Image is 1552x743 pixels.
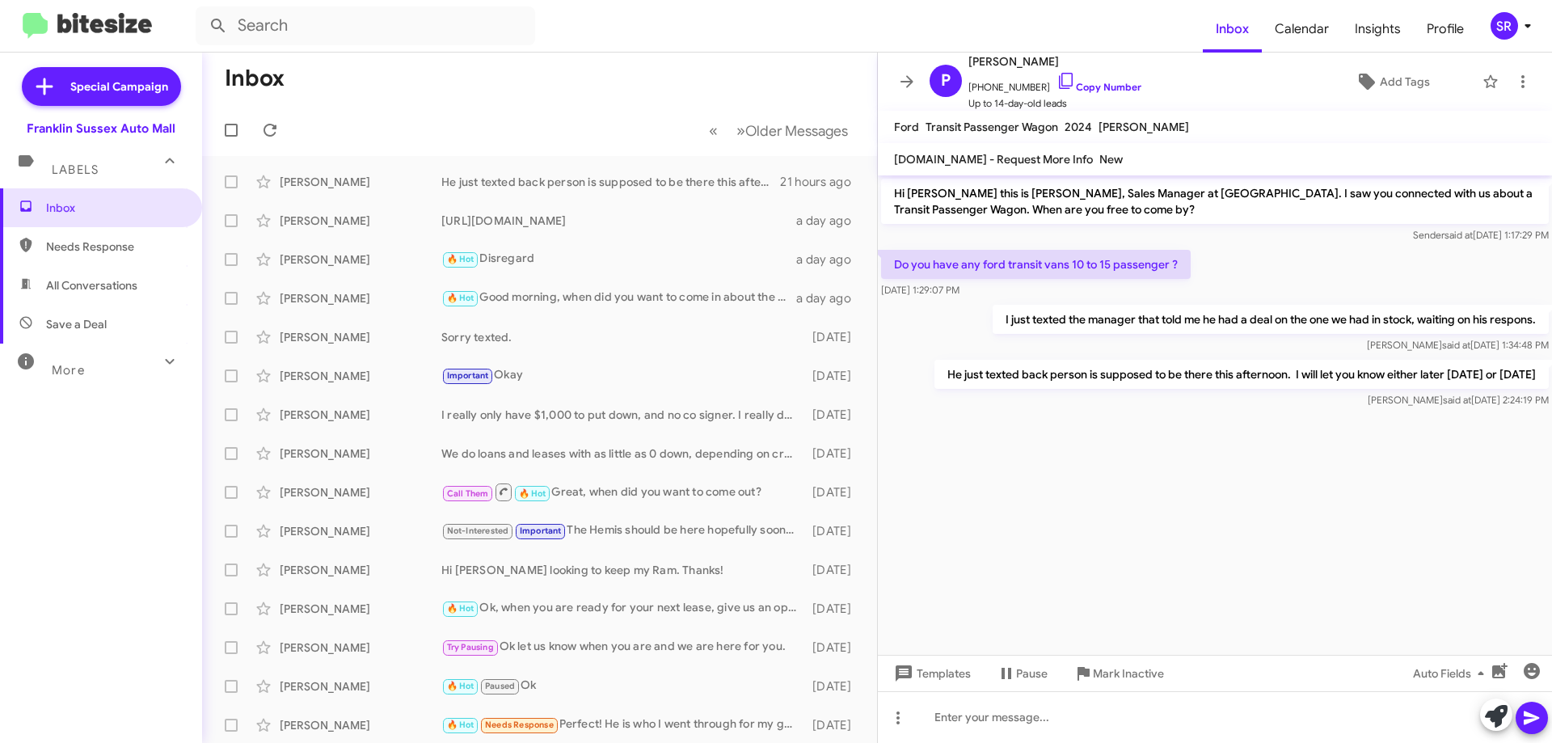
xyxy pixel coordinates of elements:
div: [PERSON_NAME] [280,290,441,306]
div: Franklin Sussex Auto Mall [27,120,175,137]
span: Labels [52,163,99,177]
span: 🔥 Hot [519,488,546,499]
div: [DATE] [804,640,864,656]
div: [DATE] [804,523,864,539]
div: [PERSON_NAME] [280,678,441,694]
a: Profile [1414,6,1477,53]
span: Older Messages [745,122,848,140]
div: Okay [441,366,804,385]
div: Hi [PERSON_NAME] looking to keep my Ram. Thanks! [441,562,804,578]
div: We do loans and leases with as little as 0 down, depending on credit [441,445,804,462]
div: [DATE] [804,368,864,384]
span: Up to 14-day-old leads [968,95,1141,112]
span: « [709,120,718,141]
div: I really only have $1,000 to put down, and no co signer. I really don't have a way to you and was... [441,407,804,423]
a: Inbox [1203,6,1262,53]
span: All Conversations [46,277,137,293]
p: Do you have any ford transit vans 10 to 15 passenger ? [881,250,1191,279]
button: Previous [699,114,727,147]
span: [PERSON_NAME] [1099,120,1189,134]
div: Perfect! He is who I went through for my grand Cherokee [441,716,804,734]
div: [PERSON_NAME] [280,407,441,423]
nav: Page navigation example [700,114,858,147]
span: [PERSON_NAME] [968,52,1141,71]
span: said at [1444,229,1473,241]
a: Insights [1342,6,1414,53]
div: [DATE] [804,601,864,617]
button: Templates [878,659,984,688]
span: Auto Fields [1413,659,1491,688]
span: Special Campaign [70,78,168,95]
a: Special Campaign [22,67,181,106]
div: [DATE] [804,562,864,578]
button: Add Tags [1309,67,1474,96]
span: » [736,120,745,141]
div: [PERSON_NAME] [280,251,441,268]
div: SR [1491,12,1518,40]
p: Hi [PERSON_NAME] this is [PERSON_NAME], Sales Manager at [GEOGRAPHIC_DATA]. I saw you connected w... [881,179,1549,224]
div: The Hemis should be here hopefully soon. We have nearly 30 that are just waiting to be shipped. T... [441,521,804,540]
div: [DATE] [804,407,864,423]
div: [PERSON_NAME] [280,368,441,384]
div: [PERSON_NAME] [280,640,441,656]
div: Great, when did you want to come out? [441,482,804,502]
span: Transit Passenger Wagon [926,120,1058,134]
span: Needs Response [46,239,183,255]
div: [DATE] [804,445,864,462]
span: 🔥 Hot [447,254,474,264]
span: [DOMAIN_NAME] - Request More Info [894,152,1093,167]
div: Ok [441,677,804,695]
span: Call Them [447,488,489,499]
span: Ford [894,120,919,134]
div: [PERSON_NAME] [280,329,441,345]
div: Ok let us know when you are and we are here for you. [441,638,804,656]
span: 🔥 Hot [447,681,474,691]
span: [PHONE_NUMBER] [968,71,1141,95]
span: [PERSON_NAME] [DATE] 1:34:48 PM [1367,339,1549,351]
div: [PERSON_NAME] [280,601,441,617]
div: Good morning, when did you want to come in about the 2500? [441,289,796,307]
button: Next [727,114,858,147]
a: Calendar [1262,6,1342,53]
span: Add Tags [1380,67,1430,96]
span: Not-Interested [447,526,509,536]
span: Inbox [46,200,183,216]
h1: Inbox [225,65,285,91]
p: He just texted back person is supposed to be there this afternoon. I will let you know either lat... [934,360,1549,389]
span: Important [520,526,562,536]
span: Mark Inactive [1093,659,1164,688]
div: [PERSON_NAME] [280,445,441,462]
span: Pause [1016,659,1048,688]
div: [DATE] [804,329,864,345]
a: Copy Number [1056,81,1141,93]
span: Important [447,370,489,381]
div: [DATE] [804,678,864,694]
span: Templates [891,659,971,688]
button: Pause [984,659,1061,688]
div: Sorry texted. [441,329,804,345]
p: I just texted the manager that told me he had a deal on the one we had in stock, waiting on his r... [993,305,1549,334]
div: Ok, when you are ready for your next lease, give us an opportunity to earn your business. [441,599,804,618]
div: [URL][DOMAIN_NAME] [441,213,796,229]
div: [PERSON_NAME] [280,213,441,229]
span: More [52,363,85,378]
span: Needs Response [485,720,554,730]
div: [PERSON_NAME] [280,174,441,190]
div: [DATE] [804,484,864,500]
span: said at [1443,394,1471,406]
span: [PERSON_NAME] [DATE] 2:24:19 PM [1368,394,1549,406]
input: Search [196,6,535,45]
span: 🔥 Hot [447,720,474,730]
div: a day ago [796,290,864,306]
span: 🔥 Hot [447,293,474,303]
span: 🔥 Hot [447,603,474,614]
div: He just texted back person is supposed to be there this afternoon. I will let you know either lat... [441,174,780,190]
span: said at [1442,339,1470,351]
span: New [1099,152,1123,167]
span: 2024 [1065,120,1092,134]
div: [PERSON_NAME] [280,523,441,539]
